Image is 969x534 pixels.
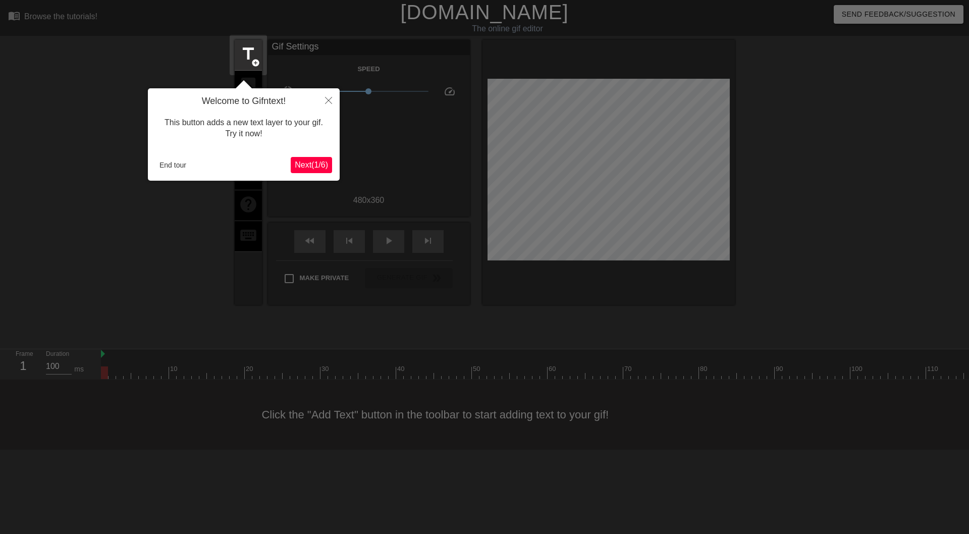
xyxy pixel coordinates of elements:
button: Close [317,88,340,112]
button: Next [291,157,332,173]
div: This button adds a new text layer to your gif. Try it now! [155,107,332,150]
button: End tour [155,157,190,173]
span: Next ( 1 / 6 ) [295,161,328,169]
h4: Welcome to Gifntext! [155,96,332,107]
